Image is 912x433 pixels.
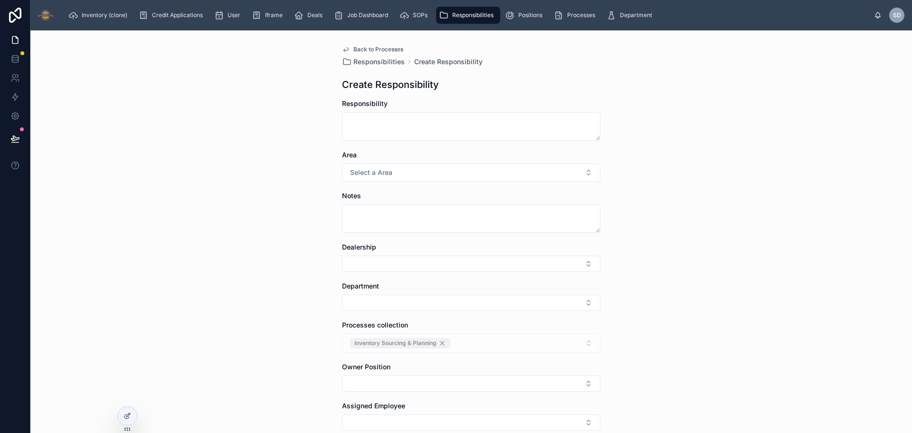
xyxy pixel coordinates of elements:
span: Inventory (clone) [82,11,127,19]
h1: Create Responsibility [342,78,439,91]
span: Credit Applications [152,11,203,19]
a: Inventory (clone) [66,7,134,24]
span: Iframe [265,11,283,19]
a: Department [604,7,659,24]
span: Dealership [342,243,376,251]
span: Job Dashboard [347,11,388,19]
span: Positions [518,11,542,19]
a: Responsibilities [342,57,405,67]
a: Credit Applications [136,7,209,24]
span: Owner Position [342,363,390,371]
a: Job Dashboard [331,7,395,24]
a: Back to Processes [342,46,403,53]
span: Responsibilities [452,11,494,19]
span: SOPs [413,11,427,19]
span: Processes collection [342,321,408,329]
span: Responsibility [342,99,388,107]
span: Select a Area [350,168,392,177]
span: Department [342,282,379,290]
a: SOPs [397,7,434,24]
span: Deals [307,11,323,19]
span: Department [620,11,652,19]
a: Responsibilities [436,7,500,24]
div: scrollable content [61,5,874,26]
a: Processes [551,7,602,24]
span: SD [893,11,901,19]
button: Select Button [342,164,600,182]
button: Select Button [342,256,600,272]
a: User [211,7,247,24]
span: Processes [567,11,595,19]
span: User [228,11,240,19]
span: Responsibilities [353,57,405,67]
span: Back to Processes [353,46,403,53]
a: Deals [291,7,329,24]
button: Select Button [342,375,600,392]
img: App logo [38,8,53,23]
button: Select Button [342,414,600,431]
span: Area [342,151,357,159]
a: Positions [502,7,549,24]
span: Assigned Employee [342,402,405,410]
span: Notes [342,192,361,200]
button: Select Button [342,295,600,311]
a: Create Responsibility [414,57,483,67]
a: Iframe [249,7,289,24]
